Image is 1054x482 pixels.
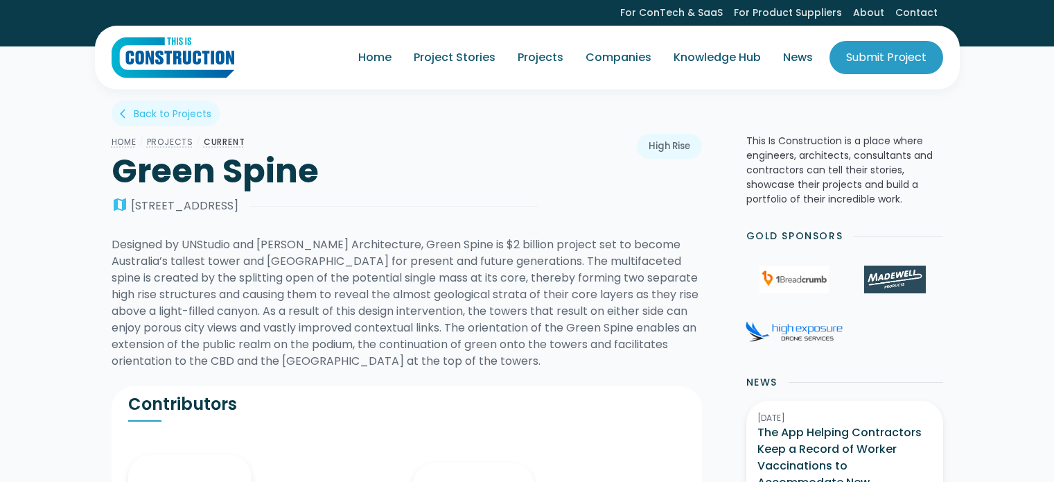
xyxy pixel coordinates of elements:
div: [DATE] [757,412,932,424]
a: Projects [507,38,574,77]
a: Projects [147,136,193,148]
a: High Rise [637,134,702,159]
img: This Is Construction Logo [112,37,234,78]
h2: Contributors [128,394,407,415]
div: arrow_back_ios [120,107,131,121]
a: Home [347,38,403,77]
div: Designed by UNStudio and [PERSON_NAME] Architecture, Green Spine is $2 billion project set to bec... [112,236,702,370]
h2: News [746,375,778,390]
a: Companies [574,38,662,77]
a: Knowledge Hub [662,38,772,77]
img: High Exposure [746,321,843,342]
img: 1Breadcrumb [759,266,829,293]
h1: Green Spine [112,150,538,192]
a: News [772,38,824,77]
a: CURRENT [204,136,245,148]
div: map [112,198,128,214]
a: Submit Project [829,41,943,74]
h2: Gold Sponsors [746,229,843,243]
div: / [193,134,204,150]
div: Back to Projects [134,107,211,121]
a: home [112,37,234,78]
p: This Is Construction is a place where engineers, architects, consultants and contractors can tell... [746,134,943,207]
a: Project Stories [403,38,507,77]
a: Home [112,136,137,148]
div: / [137,134,147,150]
img: Madewell Products [864,266,925,293]
div: [STREET_ADDRESS] [131,198,238,214]
div: Submit Project [846,49,926,66]
a: arrow_back_iosBack to Projects [112,101,220,126]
